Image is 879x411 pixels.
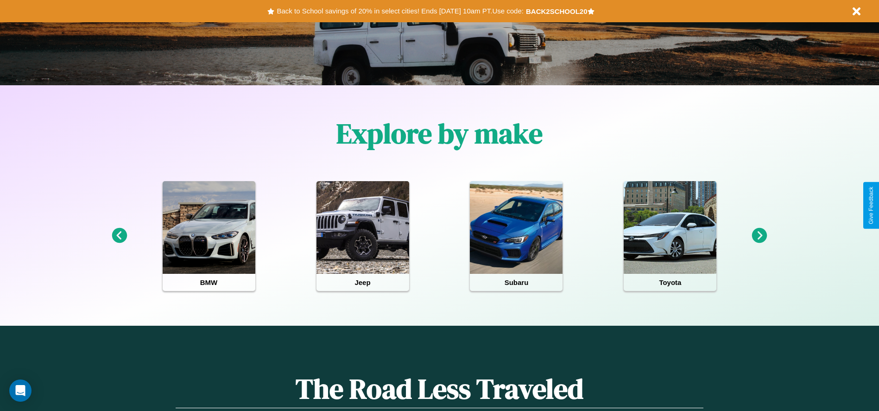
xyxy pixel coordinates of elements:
[336,114,543,152] h1: Explore by make
[470,274,563,291] h4: Subaru
[868,187,874,224] div: Give Feedback
[526,7,588,15] b: BACK2SCHOOL20
[176,370,703,408] h1: The Road Less Traveled
[163,274,255,291] h4: BMW
[9,379,32,402] div: Open Intercom Messenger
[274,5,525,18] button: Back to School savings of 20% in select cities! Ends [DATE] 10am PT.Use code:
[624,274,716,291] h4: Toyota
[316,274,409,291] h4: Jeep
